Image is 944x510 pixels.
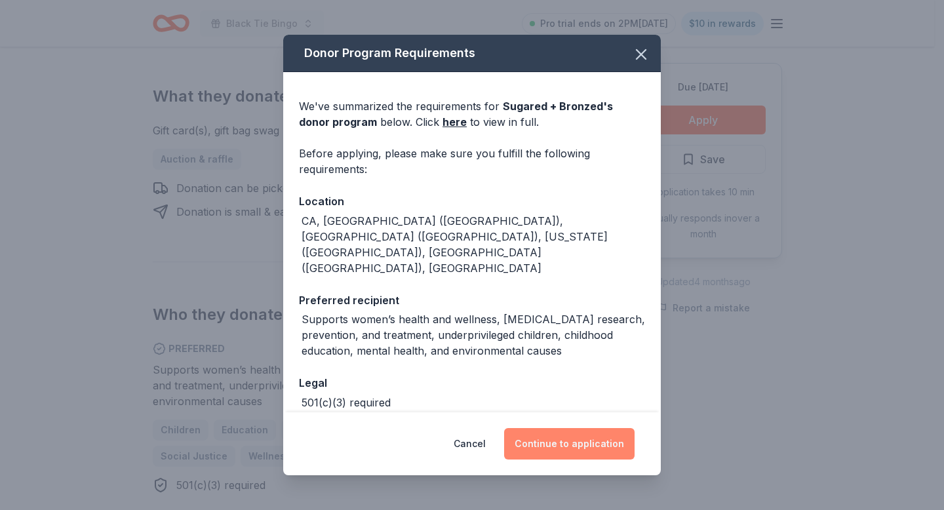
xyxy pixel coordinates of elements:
div: We've summarized the requirements for below. Click to view in full. [299,98,645,130]
div: Before applying, please make sure you fulfill the following requirements: [299,146,645,177]
div: Legal [299,374,645,391]
div: Supports women’s health and wellness, [MEDICAL_DATA] research, prevention, and treatment, underpr... [302,311,645,359]
a: here [442,114,467,130]
div: Preferred recipient [299,292,645,309]
div: 501(c)(3) required [302,395,391,410]
button: Continue to application [504,428,635,460]
div: Location [299,193,645,210]
button: Cancel [454,428,486,460]
div: Donor Program Requirements [283,35,661,72]
div: CA, [GEOGRAPHIC_DATA] ([GEOGRAPHIC_DATA]), [GEOGRAPHIC_DATA] ([GEOGRAPHIC_DATA]), [US_STATE] ([GE... [302,213,645,276]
